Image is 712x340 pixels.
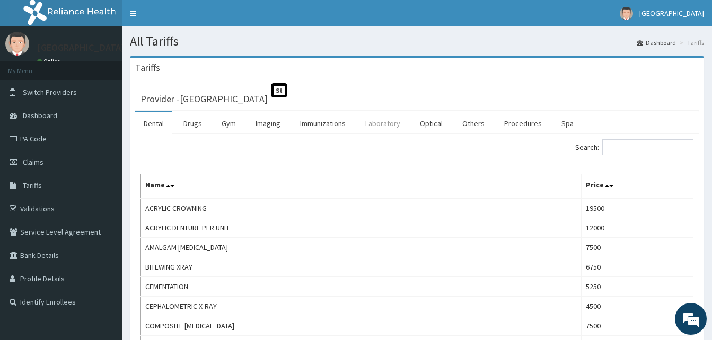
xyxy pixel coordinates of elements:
td: 7500 [581,238,693,257]
td: 12000 [581,218,693,238]
span: [GEOGRAPHIC_DATA] [639,8,704,18]
td: 4500 [581,297,693,316]
a: Imaging [247,112,289,135]
a: Dashboard [637,38,676,47]
th: Price [581,174,693,199]
span: Switch Providers [23,87,77,97]
th: Name [141,174,582,199]
td: AMALGAM [MEDICAL_DATA] [141,238,582,257]
span: Dashboard [23,111,57,120]
td: 6750 [581,257,693,277]
p: [GEOGRAPHIC_DATA] [37,43,125,52]
td: CEPHALOMETRIC X-RAY [141,297,582,316]
td: ACRYLIC CROWNING [141,198,582,218]
input: Search: [602,139,693,155]
a: Spa [553,112,582,135]
img: User Image [620,7,633,20]
td: ACRYLIC DENTURE PER UNIT [141,218,582,238]
a: Gym [213,112,244,135]
td: CEMENTATION [141,277,582,297]
label: Search: [575,139,693,155]
a: Dental [135,112,172,135]
h1: All Tariffs [130,34,704,48]
span: Claims [23,157,43,167]
span: St [271,83,287,97]
a: Laboratory [357,112,409,135]
td: BITEWING XRAY [141,257,582,277]
h3: Provider - [GEOGRAPHIC_DATA] [140,94,268,104]
td: 5250 [581,277,693,297]
a: Others [454,112,493,135]
a: Immunizations [292,112,354,135]
a: Procedures [496,112,550,135]
a: Optical [411,112,451,135]
h3: Tariffs [135,63,160,73]
span: Tariffs [23,181,42,190]
a: Drugs [175,112,210,135]
a: Online [37,58,63,65]
img: User Image [5,32,29,56]
td: 7500 [581,316,693,336]
td: COMPOSITE [MEDICAL_DATA] [141,316,582,336]
td: 19500 [581,198,693,218]
li: Tariffs [677,38,704,47]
